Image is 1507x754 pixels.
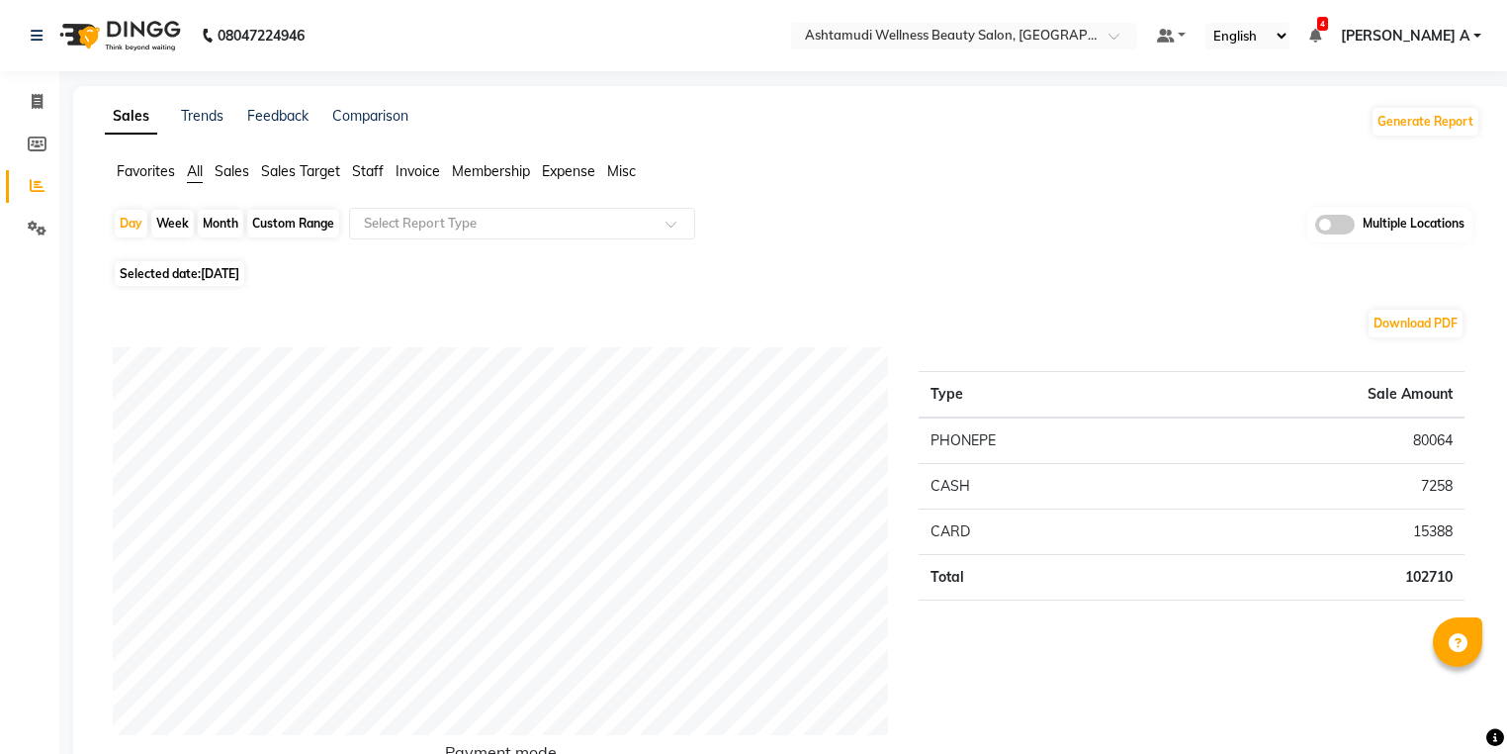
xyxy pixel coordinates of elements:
div: Custom Range [247,210,339,237]
td: Total [919,554,1164,600]
a: Trends [181,107,223,125]
td: PHONEPE [919,418,1164,464]
a: Sales [105,99,157,135]
td: CASH [919,463,1164,509]
span: Selected date: [115,261,244,286]
span: Expense [542,162,595,180]
span: Sales Target [261,162,340,180]
td: CARD [919,509,1164,554]
span: Sales [215,162,249,180]
td: 102710 [1164,554,1464,600]
td: 15388 [1164,509,1464,554]
span: All [187,162,203,180]
span: Favorites [117,162,175,180]
img: logo [50,8,186,63]
button: Download PDF [1369,310,1463,337]
td: 80064 [1164,418,1464,464]
iframe: chat widget [1424,675,1487,734]
span: Multiple Locations [1363,215,1464,235]
div: Week [151,210,194,237]
span: [DATE] [201,266,239,281]
td: 7258 [1164,463,1464,509]
a: 4 [1309,27,1321,45]
span: Staff [352,162,384,180]
a: Comparison [332,107,408,125]
a: Feedback [247,107,309,125]
div: Day [115,210,147,237]
th: Type [919,371,1164,418]
b: 08047224946 [218,8,305,63]
span: Invoice [396,162,440,180]
div: Month [198,210,243,237]
th: Sale Amount [1164,371,1464,418]
button: Generate Report [1373,108,1478,136]
span: 4 [1317,17,1328,31]
span: Misc [607,162,636,180]
span: [PERSON_NAME] A [1341,26,1469,47]
span: Membership [452,162,530,180]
